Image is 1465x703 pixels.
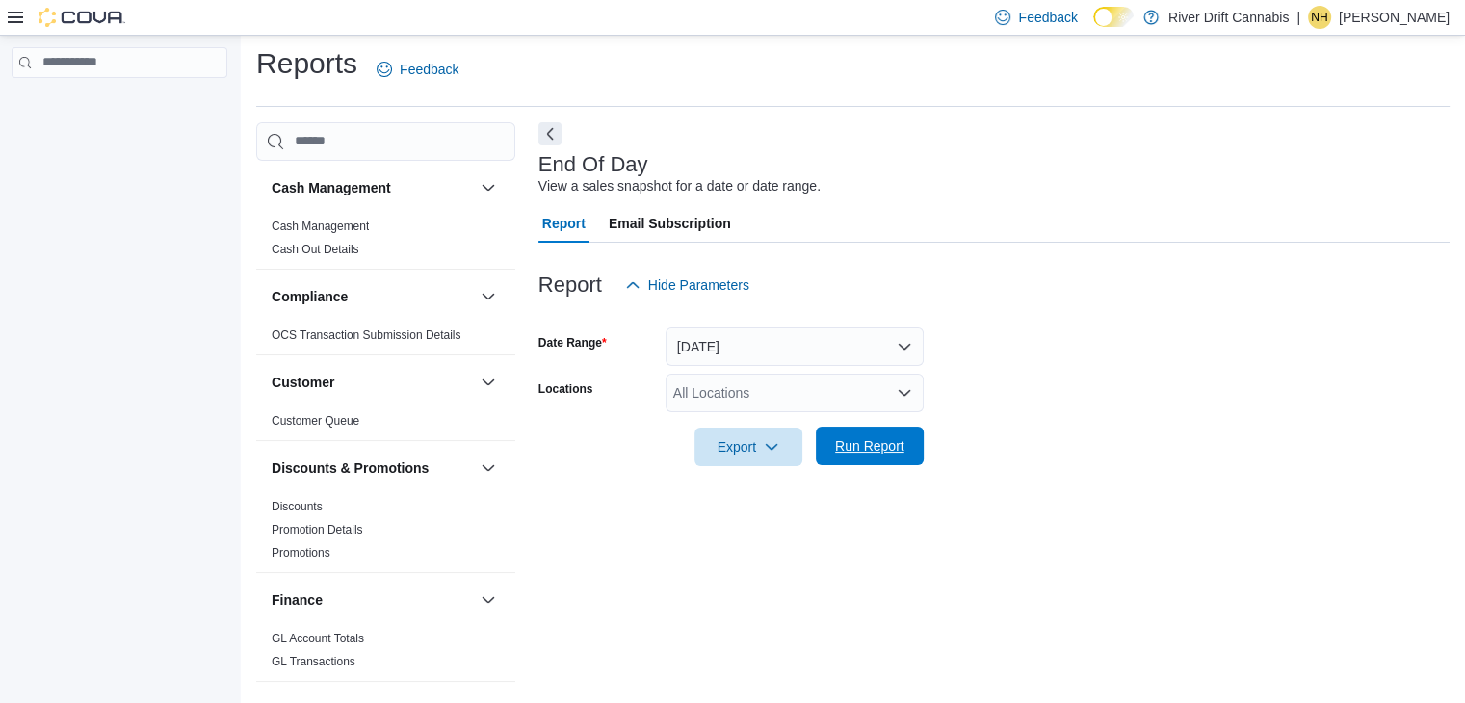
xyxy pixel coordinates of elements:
span: Run Report [835,436,904,456]
button: Compliance [272,287,473,306]
span: Feedback [1018,8,1077,27]
label: Date Range [538,335,607,351]
div: Discounts & Promotions [256,495,515,572]
button: Finance [477,588,500,612]
span: Feedback [400,60,458,79]
button: Run Report [816,427,924,465]
button: Open list of options [897,385,912,401]
h3: Finance [272,590,323,610]
a: GL Transactions [272,655,355,668]
button: Discounts & Promotions [272,458,473,478]
a: GL Account Totals [272,632,364,645]
a: Discounts [272,500,323,513]
nav: Complex example [12,82,227,128]
div: Cash Management [256,215,515,269]
a: Customer Queue [272,414,359,428]
span: Hide Parameters [648,275,749,295]
h3: Customer [272,373,334,392]
p: [PERSON_NAME] [1339,6,1450,29]
span: Discounts [272,499,323,514]
h3: Compliance [272,287,348,306]
p: | [1296,6,1300,29]
span: Email Subscription [609,204,731,243]
span: Report [542,204,586,243]
span: NH [1311,6,1327,29]
span: Export [706,428,791,466]
button: Customer [477,371,500,394]
h3: Report [538,273,602,297]
h3: Discounts & Promotions [272,458,429,478]
button: Next [538,122,562,145]
h1: Reports [256,44,357,83]
button: Export [694,428,802,466]
div: Customer [256,409,515,440]
span: Cash Out Details [272,242,359,257]
a: Promotions [272,546,330,560]
span: Promotion Details [272,522,363,537]
p: River Drift Cannabis [1168,6,1289,29]
button: Customer [272,373,473,392]
span: GL Transactions [272,654,355,669]
a: OCS Transaction Submission Details [272,328,461,342]
span: GL Account Totals [272,631,364,646]
button: Discounts & Promotions [477,456,500,480]
div: View a sales snapshot for a date or date range. [538,176,821,196]
label: Locations [538,381,593,397]
span: OCS Transaction Submission Details [272,327,461,343]
button: Cash Management [272,178,473,197]
button: Compliance [477,285,500,308]
a: Feedback [369,50,466,89]
a: Promotion Details [272,523,363,536]
h3: Cash Management [272,178,391,197]
button: [DATE] [666,327,924,366]
button: Cash Management [477,176,500,199]
h3: End Of Day [538,153,648,176]
span: Promotions [272,545,330,560]
div: Finance [256,627,515,681]
button: Hide Parameters [617,266,757,304]
a: Cash Management [272,220,369,233]
div: Compliance [256,324,515,354]
div: Nicole Hurley [1308,6,1331,29]
a: Cash Out Details [272,243,359,256]
span: Cash Management [272,219,369,234]
input: Dark Mode [1093,7,1134,27]
img: Cova [39,8,125,27]
span: Customer Queue [272,413,359,429]
button: Finance [272,590,473,610]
